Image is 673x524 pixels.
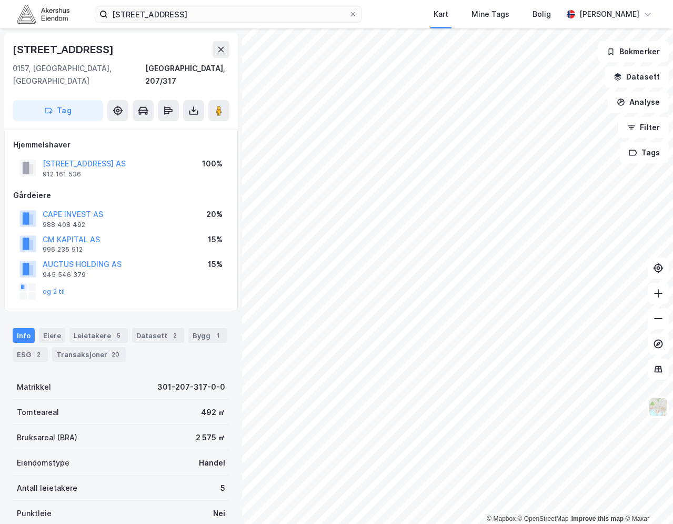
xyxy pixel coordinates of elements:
[145,62,229,87] div: [GEOGRAPHIC_DATA], 207/317
[213,507,225,520] div: Nei
[108,6,349,22] input: Søk på adresse, matrikkel, gårdeiere, leietakere eller personer
[518,515,569,522] a: OpenStreetMap
[17,5,69,23] img: akershus-eiendom-logo.9091f326c980b4bce74ccdd9f866810c.svg
[17,482,77,495] div: Antall leietakere
[39,328,65,343] div: Eiere
[202,157,223,170] div: 100%
[533,8,551,21] div: Bolig
[13,328,35,343] div: Info
[43,245,83,254] div: 996 235 912
[17,507,52,520] div: Punktleie
[43,271,86,279] div: 945 546 379
[157,381,225,393] div: 301-207-317-0-0
[109,349,122,360] div: 20
[199,457,225,469] div: Handel
[13,41,116,58] div: [STREET_ADDRESS]
[13,347,48,362] div: ESG
[17,457,69,469] div: Eiendomstype
[648,397,668,417] img: Z
[598,41,669,62] button: Bokmerker
[69,328,128,343] div: Leietakere
[17,381,51,393] div: Matrikkel
[571,515,624,522] a: Improve this map
[618,117,669,138] button: Filter
[13,100,103,121] button: Tag
[13,139,229,151] div: Hjemmelshaver
[17,406,59,419] div: Tomteareal
[169,330,180,341] div: 2
[43,170,81,179] div: 912 161 536
[213,330,223,341] div: 1
[52,347,126,362] div: Transaksjoner
[201,406,225,419] div: 492 ㎡
[188,328,227,343] div: Bygg
[113,330,124,341] div: 5
[220,482,225,495] div: 5
[487,515,516,522] a: Mapbox
[434,8,448,21] div: Kart
[579,8,639,21] div: [PERSON_NAME]
[208,233,223,246] div: 15%
[132,328,184,343] div: Datasett
[13,189,229,202] div: Gårdeiere
[620,473,673,524] iframe: Chat Widget
[13,62,145,87] div: 0157, [GEOGRAPHIC_DATA], [GEOGRAPHIC_DATA]
[33,349,44,360] div: 2
[608,92,669,113] button: Analyse
[17,431,77,444] div: Bruksareal (BRA)
[196,431,225,444] div: 2 575 ㎡
[605,66,669,87] button: Datasett
[471,8,509,21] div: Mine Tags
[206,208,223,221] div: 20%
[620,142,669,163] button: Tags
[620,473,673,524] div: Kontrollprogram for chat
[208,258,223,271] div: 15%
[43,221,85,229] div: 988 408 492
